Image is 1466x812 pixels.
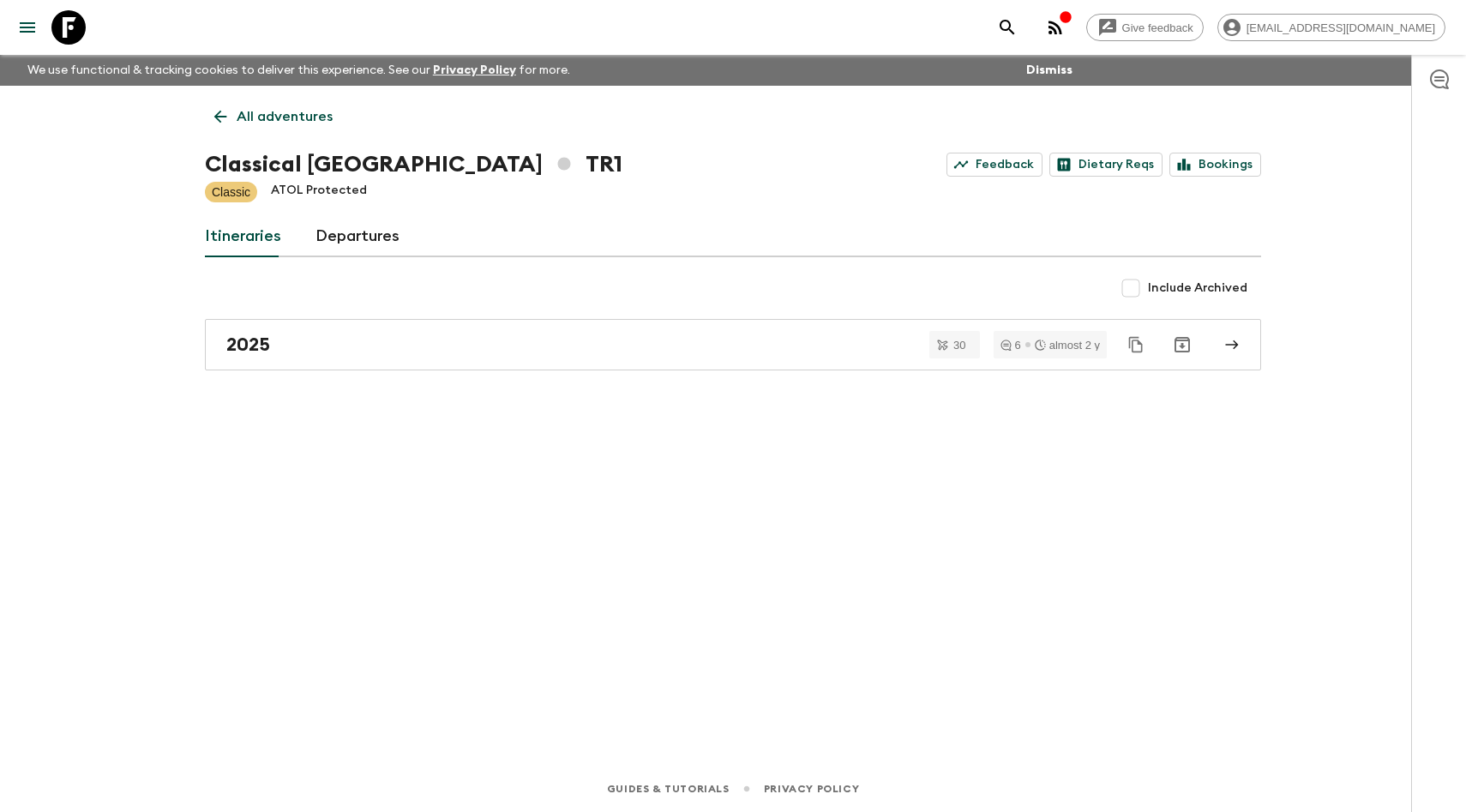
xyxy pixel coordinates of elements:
[946,153,1042,177] a: Feedback
[1237,21,1445,34] span: [EMAIL_ADDRESS][DOMAIN_NAME]
[943,340,976,351] span: 30
[205,147,622,182] h1: Classical [GEOGRAPHIC_DATA] TR1
[1086,14,1204,41] a: Give feedback
[271,182,367,202] p: ATOL Protected
[1049,153,1163,177] a: Dietary Reqs
[21,55,577,86] p: We use functional & tracking cookies to deliver this experience. See our for more.
[1169,153,1261,177] a: Bookings
[764,779,859,798] a: Privacy Policy
[205,216,281,257] a: Itineraries
[1035,340,1100,351] div: almost 2 y
[1022,58,1077,82] button: Dismiss
[205,99,342,134] a: All adventures
[205,319,1261,370] a: 2025
[1000,340,1021,351] div: 6
[1121,329,1151,360] button: Duplicate
[315,216,400,257] a: Departures
[1113,21,1203,34] span: Give feedback
[1148,280,1247,297] span: Include Archived
[237,106,333,127] p: All adventures
[10,10,45,45] button: menu
[1217,14,1445,41] div: [EMAIL_ADDRESS][DOMAIN_NAME]
[607,779,730,798] a: Guides & Tutorials
[990,10,1024,45] button: search adventures
[1165,328,1199,362] button: Archive
[212,183,250,201] p: Classic
[226,334,270,356] h2: 2025
[433,64,516,76] a: Privacy Policy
